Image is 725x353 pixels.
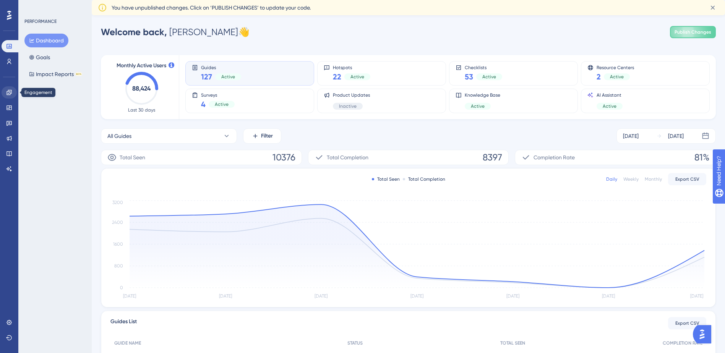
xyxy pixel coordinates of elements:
[101,26,167,37] span: Welcome back,
[668,317,706,329] button: Export CSV
[215,101,229,107] span: Active
[623,176,639,182] div: Weekly
[690,293,703,299] tspan: [DATE]
[112,220,123,225] tspan: 2400
[24,34,68,47] button: Dashboard
[201,65,241,70] span: Guides
[668,173,706,185] button: Export CSV
[120,285,123,290] tspan: 0
[107,131,131,141] span: All Guides
[645,176,662,182] div: Monthly
[24,67,87,81] button: Impact ReportsBETA
[327,153,368,162] span: Total Completion
[333,65,370,70] span: Hotspots
[410,293,423,299] tspan: [DATE]
[347,340,363,346] span: STATUS
[261,131,273,141] span: Filter
[606,176,617,182] div: Daily
[114,263,123,269] tspan: 800
[350,74,364,80] span: Active
[603,103,616,109] span: Active
[114,340,141,346] span: GUIDE NAME
[315,293,328,299] tspan: [DATE]
[110,317,137,329] span: Guides List
[24,18,57,24] div: PERFORMANCE
[623,131,639,141] div: [DATE]
[483,151,502,164] span: 8397
[123,293,136,299] tspan: [DATE]
[675,320,699,326] span: Export CSV
[201,99,206,110] span: 4
[693,323,716,346] iframe: UserGuiding AI Assistant Launcher
[465,92,500,98] span: Knowledge Base
[597,92,623,98] span: AI Assistant
[372,176,400,182] div: Total Seen
[128,107,155,113] span: Last 30 days
[113,241,123,247] tspan: 1600
[339,103,357,109] span: Inactive
[333,71,341,82] span: 22
[243,128,281,144] button: Filter
[597,71,601,82] span: 2
[670,26,716,38] button: Publish Changes
[500,340,525,346] span: TOTAL SEEN
[610,74,624,80] span: Active
[120,153,145,162] span: Total Seen
[75,72,82,76] div: BETA
[482,74,496,80] span: Active
[18,2,48,11] span: Need Help?
[333,92,370,98] span: Product Updates
[403,176,445,182] div: Total Completion
[201,92,235,97] span: Surveys
[24,50,55,64] button: Goals
[465,65,502,70] span: Checklists
[675,29,711,35] span: Publish Changes
[112,3,311,12] span: You have unpublished changes. Click on ‘PUBLISH CHANGES’ to update your code.
[219,293,232,299] tspan: [DATE]
[668,131,684,141] div: [DATE]
[201,71,212,82] span: 127
[272,151,295,164] span: 10376
[694,151,709,164] span: 81%
[506,293,519,299] tspan: [DATE]
[663,340,702,346] span: COMPLETION RATE
[465,71,473,82] span: 53
[221,74,235,80] span: Active
[675,176,699,182] span: Export CSV
[112,200,123,205] tspan: 3200
[101,26,250,38] div: [PERSON_NAME] 👋
[534,153,575,162] span: Completion Rate
[117,61,166,70] span: Monthly Active Users
[101,128,237,144] button: All Guides
[132,85,151,92] text: 88,424
[602,293,615,299] tspan: [DATE]
[471,103,485,109] span: Active
[597,65,634,70] span: Resource Centers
